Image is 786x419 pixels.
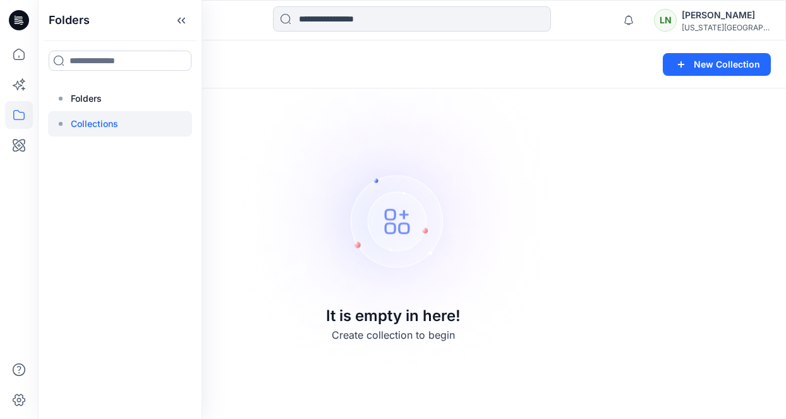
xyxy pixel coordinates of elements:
[663,53,771,76] button: New Collection
[71,91,102,106] p: Folders
[326,305,461,327] p: It is empty in here!
[654,9,677,32] div: LN
[682,23,770,32] div: [US_STATE][GEOGRAPHIC_DATA]...
[682,8,770,23] div: [PERSON_NAME]
[217,33,569,386] img: Empty collections page
[71,116,118,131] p: Collections
[332,327,455,343] p: Create collection to begin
